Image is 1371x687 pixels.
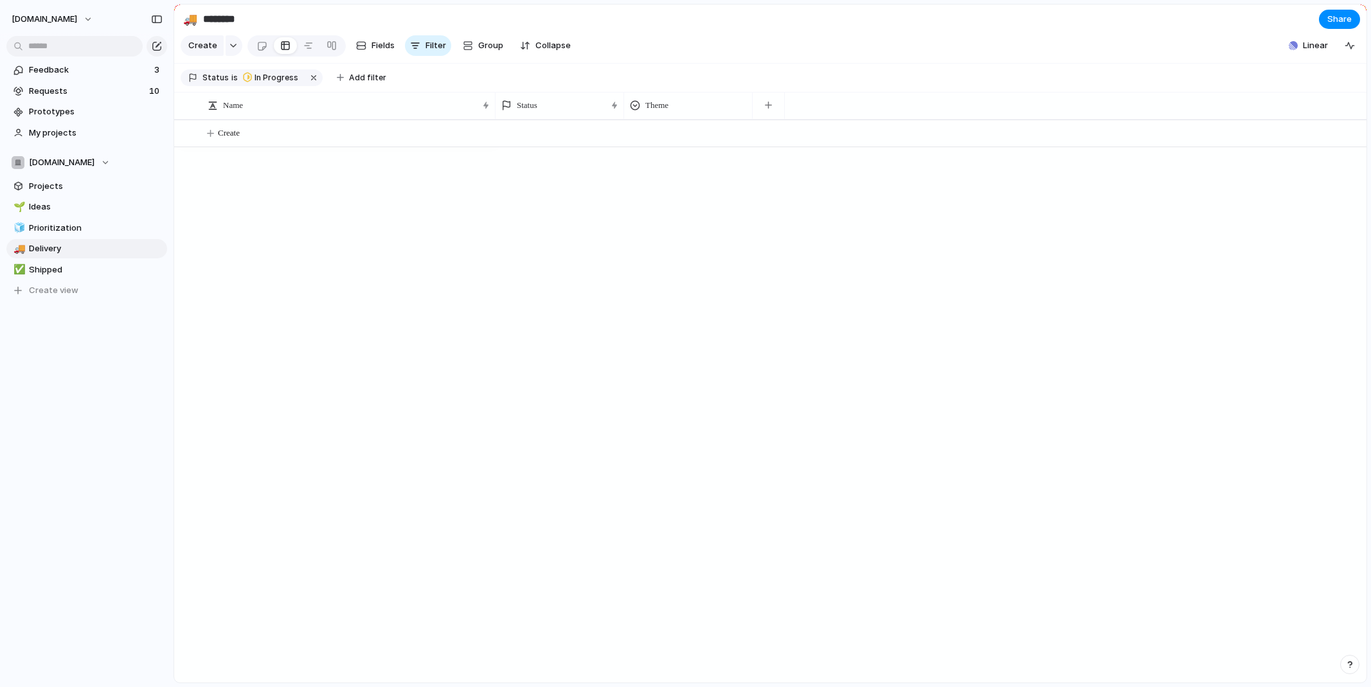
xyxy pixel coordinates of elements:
[405,35,451,56] button: Filter
[426,39,446,52] span: Filter
[154,64,162,76] span: 3
[223,99,243,112] span: Name
[478,39,503,52] span: Group
[456,35,510,56] button: Group
[1284,36,1333,55] button: Linear
[517,99,537,112] span: Status
[29,85,145,98] span: Requests
[12,13,77,26] span: [DOMAIN_NAME]
[229,71,240,85] button: is
[1319,10,1360,29] button: Share
[6,260,167,280] a: ✅Shipped
[29,156,94,169] span: [DOMAIN_NAME]
[372,39,395,52] span: Fields
[349,72,386,84] span: Add filter
[6,281,167,300] button: Create view
[6,177,167,196] a: Projects
[180,9,201,30] button: 🚚
[6,102,167,121] a: Prototypes
[13,262,22,277] div: ✅
[29,222,163,235] span: Prioritization
[329,69,394,87] button: Add filter
[181,35,224,56] button: Create
[218,127,240,139] span: Create
[6,60,167,80] a: Feedback3
[6,123,167,143] a: My projects
[29,284,78,297] span: Create view
[29,263,163,276] span: Shipped
[6,82,167,101] a: Requests10
[183,10,197,28] div: 🚚
[13,242,22,256] div: 🚚
[239,71,306,85] button: In Progress
[202,72,229,84] span: Status
[29,105,163,118] span: Prototypes
[515,35,576,56] button: Collapse
[29,64,150,76] span: Feedback
[188,39,217,52] span: Create
[6,197,167,217] a: 🌱Ideas
[6,219,167,238] a: 🧊Prioritization
[645,99,668,112] span: Theme
[1303,39,1328,52] span: Linear
[13,220,22,235] div: 🧊
[6,9,100,30] button: [DOMAIN_NAME]
[12,263,24,276] button: ✅
[13,200,22,215] div: 🌱
[6,239,167,258] a: 🚚Delivery
[29,127,163,139] span: My projects
[29,201,163,213] span: Ideas
[12,242,24,255] button: 🚚
[12,222,24,235] button: 🧊
[29,242,163,255] span: Delivery
[351,35,400,56] button: Fields
[12,201,24,213] button: 🌱
[255,72,298,84] span: In Progress
[29,180,163,193] span: Projects
[6,153,167,172] button: [DOMAIN_NAME]
[231,72,238,84] span: is
[535,39,571,52] span: Collapse
[1327,13,1352,26] span: Share
[149,85,162,98] span: 10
